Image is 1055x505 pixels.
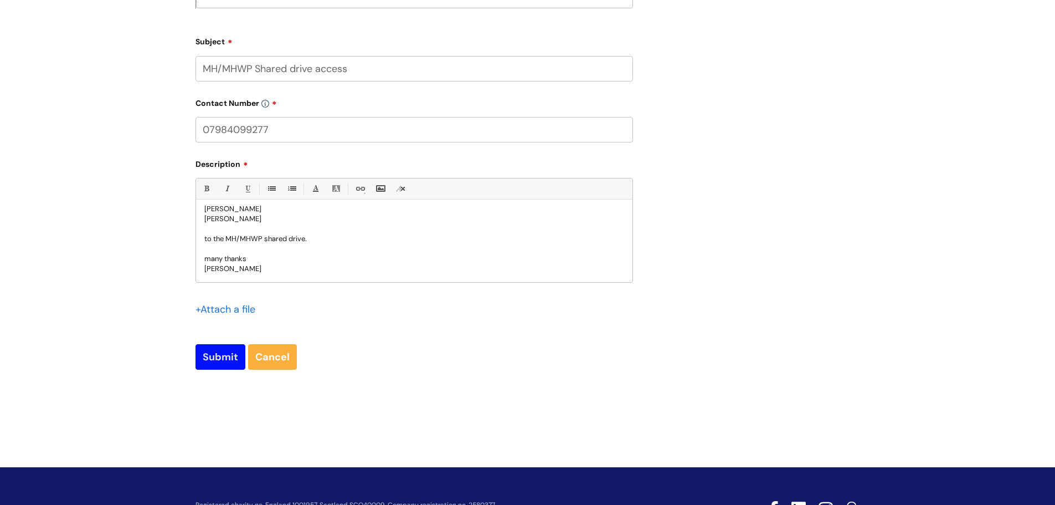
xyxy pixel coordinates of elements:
p: [PERSON_NAME] [204,204,624,214]
p: to the MH/MHWP shared drive. [204,234,624,244]
a: Link [353,182,367,196]
a: Remove formatting (Ctrl-\) [394,182,408,196]
p: [PERSON_NAME] [204,214,624,224]
a: • Unordered List (Ctrl-Shift-7) [264,182,278,196]
p: many thanks [204,254,624,264]
img: info-icon.svg [261,100,269,108]
p: [PERSON_NAME] [204,264,624,274]
a: Bold (Ctrl-B) [199,182,213,196]
label: Contact Number [195,95,633,108]
label: Description [195,156,633,169]
a: Underline(Ctrl-U) [240,182,254,196]
a: Italic (Ctrl-I) [220,182,234,196]
div: Attach a file [195,300,262,318]
a: Insert Image... [373,182,387,196]
a: 1. Ordered List (Ctrl-Shift-8) [285,182,299,196]
a: Back Color [329,182,343,196]
input: Submit [195,344,245,370]
a: Cancel [248,344,297,370]
label: Subject [195,33,633,47]
span: + [195,303,200,316]
a: Font Color [308,182,322,196]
